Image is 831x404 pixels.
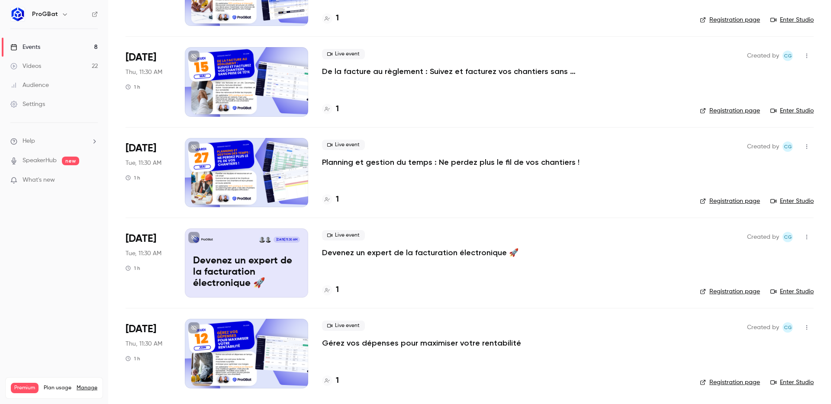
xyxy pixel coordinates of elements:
h4: 1 [336,375,339,387]
span: Live event [322,230,365,240]
span: Charles Gallard [783,141,793,152]
span: [DATE] [126,51,156,64]
span: Thu, 11:30 AM [126,340,162,348]
span: CG [784,232,792,242]
div: Nov 25 Tue, 11:30 AM (Europe/Paris) [126,138,171,207]
div: Settings [10,100,45,109]
a: Registration page [700,378,760,387]
a: Devenez un expert de la facturation électronique 🚀ProGBatCharles GallardElodie Lecocq[DATE] 11:30... [185,228,308,298]
a: 1 [322,194,339,205]
span: Premium [11,383,39,393]
a: 1 [322,375,339,387]
span: [DATE] [126,322,156,336]
a: Manage [77,385,97,391]
div: Videos [10,62,41,71]
span: What's new [23,176,55,185]
a: Enter Studio [770,16,814,24]
div: 1 h [126,265,140,272]
a: Gérez vos dépenses pour maximiser votre rentabilité [322,338,521,348]
a: De la facture au règlement : Suivez et facturez vos chantiers sans prise de tête [322,66,582,77]
div: Dec 2 Tue, 11:30 AM (Europe/Paris) [126,228,171,298]
span: Live event [322,49,365,59]
img: ProGBat [11,7,25,21]
div: 1 h [126,174,140,181]
a: Enter Studio [770,287,814,296]
a: Registration page [700,197,760,205]
span: Thu, 11:30 AM [126,68,162,77]
div: 1 h [126,355,140,362]
span: [DATE] [126,232,156,246]
span: [DATE] 11:30 AM [274,237,300,243]
a: Enter Studio [770,197,814,205]
span: Live event [322,140,365,150]
span: [DATE] [126,141,156,155]
span: CG [784,51,792,61]
iframe: Noticeable Trigger [87,176,98,184]
div: 1 h [126,83,140,90]
a: Enter Studio [770,106,814,115]
h4: 1 [336,13,339,24]
span: Created by [747,51,779,61]
div: Nov 13 Thu, 11:30 AM (Europe/Paris) [126,47,171,116]
span: Plan usage [44,385,71,391]
p: ProGBat [201,237,213,242]
a: Registration page [700,106,760,115]
a: Devenez un expert de la facturation électronique 🚀 [322,247,519,258]
span: new [62,157,79,165]
span: Created by [747,141,779,152]
span: Tue, 11:30 AM [126,249,161,258]
div: Audience [10,81,49,90]
span: Created by [747,232,779,242]
h4: 1 [336,103,339,115]
a: Enter Studio [770,378,814,387]
span: Help [23,137,35,146]
span: CG [784,141,792,152]
a: Planning et gestion du temps : Ne perdez plus le fil de vos chantiers ! [322,157,580,167]
h4: 1 [336,284,339,296]
div: Dec 4 Thu, 11:30 AM (Europe/Paris) [126,319,171,388]
div: Events [10,43,40,51]
a: 1 [322,13,339,24]
span: Charles Gallard [783,322,793,333]
span: Charles Gallard [783,51,793,61]
h4: 1 [336,194,339,205]
a: Registration page [700,16,760,24]
p: Devenez un expert de la facturation électronique 🚀 [193,256,300,289]
a: 1 [322,284,339,296]
span: Live event [322,321,365,331]
li: help-dropdown-opener [10,137,98,146]
span: Created by [747,322,779,333]
img: Elodie Lecocq [259,237,265,243]
span: Charles Gallard [783,232,793,242]
a: 1 [322,103,339,115]
h6: ProGBat [32,10,58,19]
a: Registration page [700,287,760,296]
span: CG [784,322,792,333]
a: SpeakerHub [23,156,57,165]
span: Tue, 11:30 AM [126,159,161,167]
img: Charles Gallard [265,237,271,243]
